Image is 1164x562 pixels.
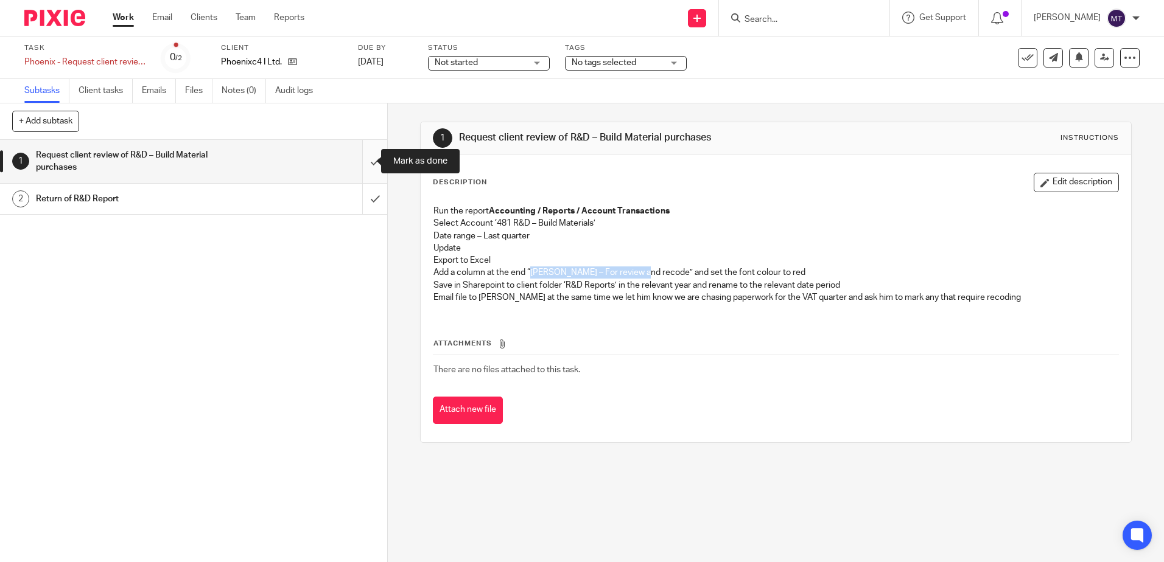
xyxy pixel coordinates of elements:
label: Due by [358,43,413,53]
p: Export to Excel [433,254,1118,266]
h1: Request client review of R&D – Build Material purchases [459,131,802,144]
button: + Add subtask [12,111,79,131]
span: Get Support [919,13,966,22]
img: Pixie [24,10,85,26]
a: Email [152,12,172,24]
div: 2 [12,190,29,207]
h1: Request client review of R&D – Build Material purchases [36,146,245,177]
img: svg%3E [1107,9,1126,28]
a: Team [236,12,256,24]
span: Not started [435,58,478,67]
h1: Return of R&D Report [36,190,245,208]
p: Phoenixc4 I Ltd. [221,56,282,68]
span: There are no files attached to this task. [433,366,580,374]
p: Date range – Last quarter [433,230,1118,242]
span: [DATE] [358,58,384,66]
div: Phoenix - Request client review of R&D – Build Material purchases [24,56,146,68]
p: Run the report [433,205,1118,217]
div: 0 [170,50,182,64]
div: Phoenix - Request client review of R&amp;D – Build Material purchases [24,56,146,68]
p: Add a column at the end “[PERSON_NAME] – For review and recode” and set the font colour to red [433,266,1118,279]
a: Client tasks [79,79,133,103]
a: Emails [142,79,176,103]
div: Instructions [1061,133,1119,143]
input: Search [743,15,853,26]
label: Status [428,43,550,53]
p: Email file to [PERSON_NAME] at the same time we let him know we are chasing paperwork for the VAT... [433,291,1118,304]
a: Files [185,79,212,103]
p: Description [433,178,487,187]
label: Tags [565,43,687,53]
a: Clients [191,12,217,24]
strong: Accounting / Reports / Account Transactions [489,207,670,215]
label: Task [24,43,146,53]
p: [PERSON_NAME] [1034,12,1101,24]
p: Select Account ‘481 R&D – Build Materials’ [433,217,1118,229]
a: Subtasks [24,79,69,103]
a: Notes (0) [222,79,266,103]
p: Update [433,242,1118,254]
span: No tags selected [572,58,636,67]
a: Reports [274,12,304,24]
div: 1 [433,128,452,148]
a: Work [113,12,134,24]
div: 1 [12,153,29,170]
button: Attach new file [433,397,503,424]
label: Client [221,43,343,53]
span: Attachments [433,340,492,347]
small: /2 [175,55,182,61]
a: Audit logs [275,79,322,103]
p: Save in Sharepoint to client folder ‘R&D Reports’ in the relevant year and rename to the relevant... [433,279,1118,291]
button: Edit description [1034,173,1119,192]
